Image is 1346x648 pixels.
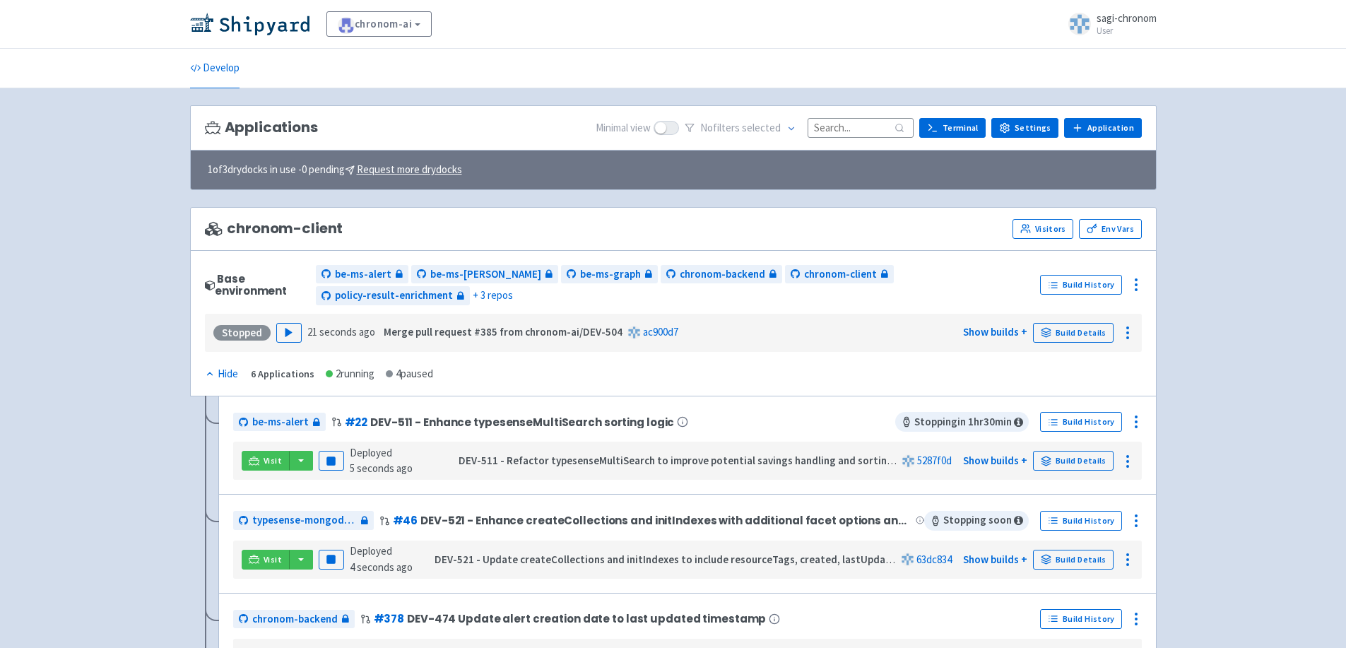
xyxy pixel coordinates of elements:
a: Visit [242,550,290,570]
span: be-ms-graph [580,266,641,283]
a: Terminal [919,118,986,138]
a: be-ms-graph [561,265,658,284]
span: chronom-client [205,220,343,237]
button: Play [276,323,302,343]
span: 1 of 3 drydocks in use - 0 pending [208,162,462,178]
span: DEV-474 Update alert creation date to last updated timestamp [407,613,766,625]
a: Develop [190,49,240,88]
button: Pause [319,550,344,570]
a: 5287f0d [917,454,952,467]
a: typesense-mongodb-sync [233,511,374,530]
a: #22 [345,415,368,430]
span: chronom-client [804,266,877,283]
a: be-ms-alert [233,413,326,432]
button: Hide [205,366,240,382]
a: Build History [1040,511,1122,531]
a: Settings [991,118,1058,138]
span: typesense-mongodb-sync [252,512,357,529]
a: Show builds + [963,325,1027,338]
a: chronom-backend [233,610,355,629]
span: Stopping in 1 hr 30 min [895,412,1029,432]
a: Build History [1040,412,1122,432]
u: Request more drydocks [357,163,462,176]
div: 6 Applications [251,366,314,382]
a: Visit [242,451,290,471]
a: Build History [1040,275,1122,295]
a: chronom-client [785,265,894,284]
div: Hide [205,366,238,382]
a: policy-result-enrichment [316,286,470,305]
img: Shipyard logo [190,13,309,35]
span: Deployed [350,544,413,574]
span: DEV-511 - Enhance typesenseMultiSearch sorting logic [370,416,674,428]
strong: DEV-511 - Refactor typesenseMultiSearch to improve potential savings handling and sorting logic [459,454,919,467]
a: sagi-chronom User [1060,13,1157,35]
span: selected [742,121,781,134]
span: be-ms-alert [335,266,391,283]
a: Build Details [1033,550,1114,570]
span: chronom-backend [680,266,765,283]
div: 2 running [326,366,374,382]
span: Visit [264,554,282,565]
span: DEV-521 - Enhance createCollections and initIndexes with additional facet options and improve err... [420,514,912,526]
small: User [1097,26,1157,35]
h3: Applications [205,119,318,136]
a: #46 [393,513,418,528]
a: ac900d7 [643,325,678,338]
a: Show builds + [963,454,1027,467]
a: chronom-backend [661,265,782,284]
strong: DEV-521 - Update createCollections and initIndexes to include resourceTags, created, lastUpdated,... [435,553,1017,566]
a: Env Vars [1079,219,1141,239]
a: chronom-ai [326,11,432,37]
span: Minimal view [596,120,651,136]
a: #378 [374,611,405,626]
a: Build History [1040,609,1122,629]
span: Stopping soon [924,511,1029,531]
a: be-ms-[PERSON_NAME] [411,265,558,284]
button: Pause [319,451,344,471]
span: + 3 repos [473,288,513,304]
span: No filter s [700,120,781,136]
span: sagi-chronom [1097,11,1157,25]
span: policy-result-enrichment [335,288,453,304]
span: be-ms-[PERSON_NAME] [430,266,541,283]
a: Build Details [1033,323,1114,343]
a: be-ms-alert [316,265,408,284]
a: Show builds + [963,553,1027,566]
strong: Merge pull request #385 from chronom-ai/DEV-504 [384,325,622,338]
time: 5 seconds ago [350,461,413,475]
a: 63dc834 [916,553,952,566]
span: chronom-backend [252,611,338,628]
time: 4 seconds ago [350,560,413,574]
time: 21 seconds ago [307,325,375,338]
input: Search... [808,118,914,137]
span: Deployed [350,446,413,476]
div: Stopped [213,325,271,341]
span: Visit [264,455,282,466]
a: Application [1064,118,1141,138]
a: Build Details [1033,451,1114,471]
a: Visitors [1013,219,1073,239]
span: be-ms-alert [252,414,309,430]
div: 4 paused [386,366,433,382]
div: Base environment [205,273,311,298]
